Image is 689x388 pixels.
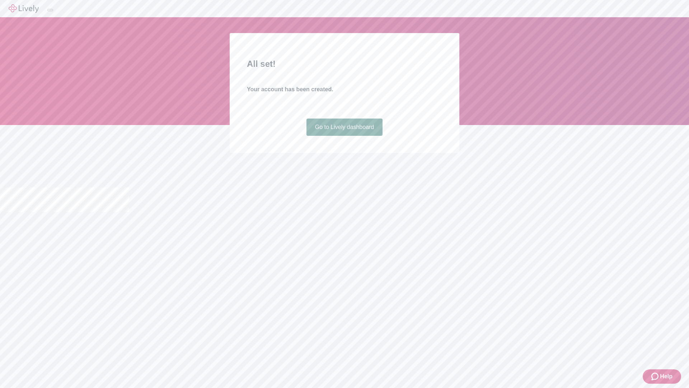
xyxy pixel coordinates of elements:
[643,369,681,384] button: Zendesk support iconHelp
[306,119,383,136] a: Go to Lively dashboard
[651,372,660,381] svg: Zendesk support icon
[247,85,442,94] h4: Your account has been created.
[660,372,672,381] span: Help
[247,57,442,70] h2: All set!
[9,4,39,13] img: Lively
[47,9,53,11] button: Log out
